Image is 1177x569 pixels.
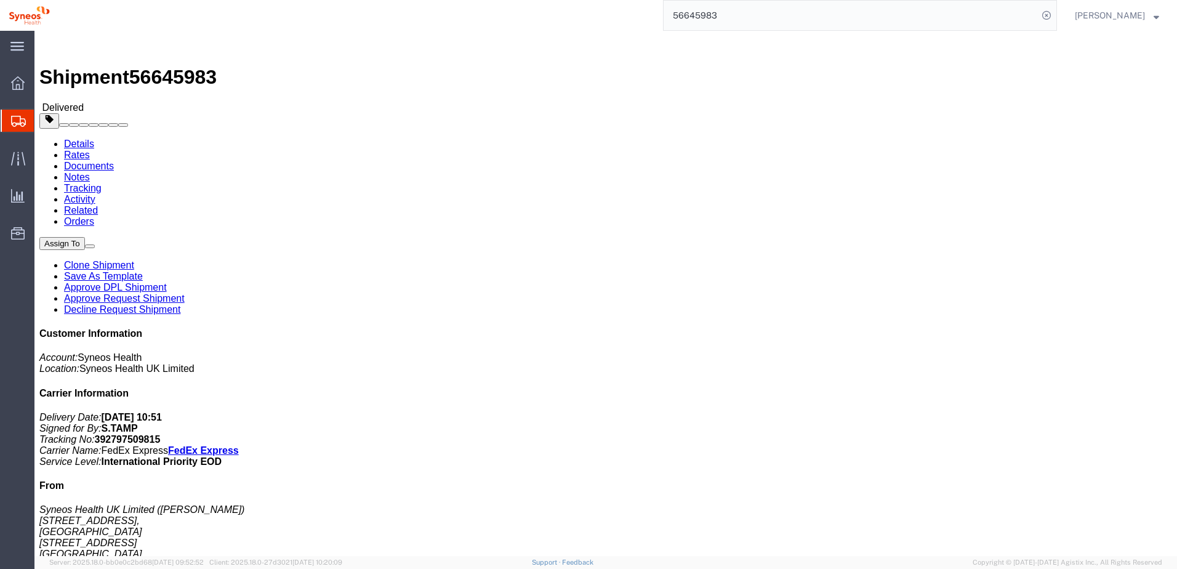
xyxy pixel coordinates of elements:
a: Feedback [562,559,593,566]
span: Client: 2025.18.0-27d3021 [209,559,342,566]
span: [DATE] 10:20:09 [292,559,342,566]
span: Natan Tateishi [1075,9,1145,22]
input: Search for shipment number, reference number [664,1,1038,30]
span: Server: 2025.18.0-bb0e0c2bd68 [49,559,204,566]
img: logo [9,6,50,25]
button: [PERSON_NAME] [1074,8,1160,23]
span: [DATE] 09:52:52 [152,559,204,566]
iframe: FS Legacy Container [34,31,1177,556]
span: Copyright © [DATE]-[DATE] Agistix Inc., All Rights Reserved [973,557,1162,568]
a: Support [532,559,563,566]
